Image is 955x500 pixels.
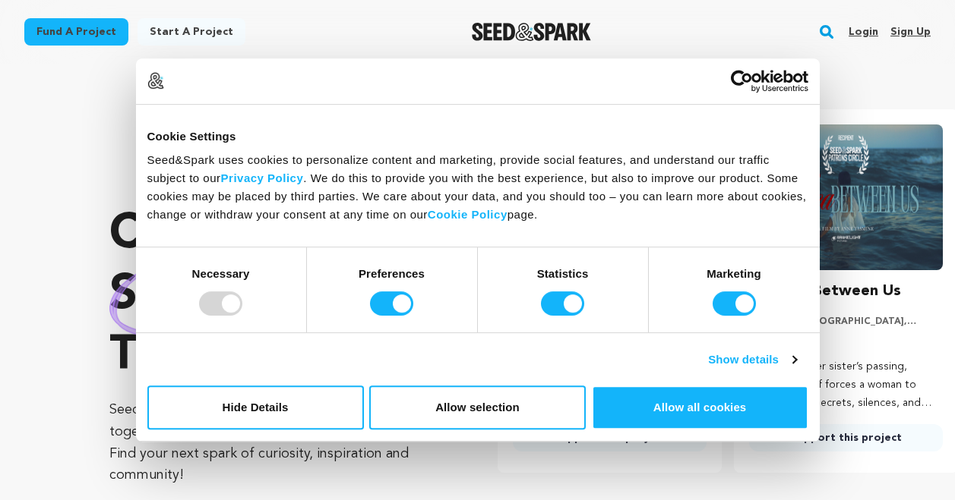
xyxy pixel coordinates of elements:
[675,70,808,93] a: Usercentrics Cookiebot - opens in a new window
[707,267,761,280] strong: Marketing
[472,23,591,41] img: Seed&Spark Logo Dark Mode
[109,255,270,338] img: hand sketched image
[221,171,304,184] a: Privacy Policy
[749,124,943,270] img: The Sea Between Us image
[592,385,808,429] button: Allow all cookies
[749,334,943,346] p: Drama, Family
[147,127,808,146] div: Cookie Settings
[109,399,437,486] p: Seed&Spark is where creators and audiences work together to bring incredible new projects to life...
[708,351,796,369] a: Show details
[147,72,164,89] img: logo
[890,20,931,44] a: Sign up
[537,267,589,280] strong: Statistics
[749,424,943,451] a: Support this project
[192,267,250,280] strong: Necessary
[472,23,591,41] a: Seed&Spark Homepage
[109,205,437,387] p: Crowdfunding that .
[749,358,943,412] p: A year after her sister’s passing, mounting grief forces a woman to confront the secrets, silence...
[369,385,586,429] button: Allow selection
[749,316,943,328] p: [US_STATE][GEOGRAPHIC_DATA], [US_STATE] | Film Short
[138,18,245,46] a: Start a project
[359,267,425,280] strong: Preferences
[428,208,508,221] a: Cookie Policy
[147,151,808,224] div: Seed&Spark uses cookies to personalize content and marketing, provide social features, and unders...
[749,279,901,303] h3: The Sea Between Us
[849,20,878,44] a: Login
[147,385,364,429] button: Hide Details
[24,18,128,46] a: Fund a project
